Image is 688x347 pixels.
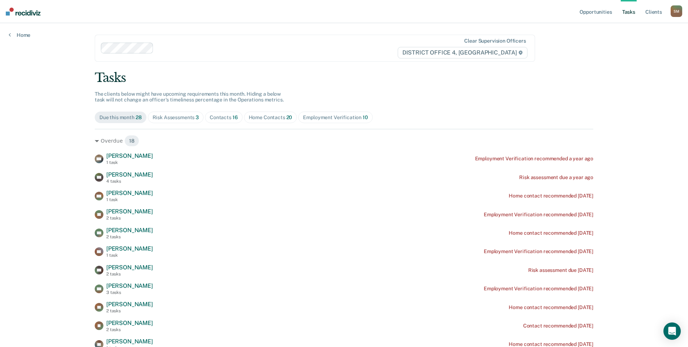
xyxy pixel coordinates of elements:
div: Open Intercom Messenger [663,322,681,340]
div: 2 tasks [106,272,153,277]
div: Employment Verification recommended a year ago [475,156,594,162]
div: Clear supervision officers [464,38,526,44]
span: 10 [363,114,368,120]
span: The clients below might have upcoming requirements this month. Hiding a below task will not chang... [95,91,284,103]
span: [PERSON_NAME] [106,282,153,289]
div: Employment Verification recommended [DATE] [484,212,593,218]
span: 3 [196,114,199,120]
span: DISTRICT OFFICE 4, [GEOGRAPHIC_DATA] [398,47,527,58]
div: Contact recommended [DATE] [523,323,593,329]
div: 1 task [106,160,153,165]
span: [PERSON_NAME] [106,264,153,271]
span: [PERSON_NAME] [106,320,153,326]
span: 28 [136,114,142,120]
div: 2 tasks [106,308,153,313]
span: [PERSON_NAME] [106,152,153,159]
div: Risk assessment due [DATE] [528,267,593,273]
span: [PERSON_NAME] [106,227,153,234]
div: 3 tasks [106,290,153,295]
button: SM [671,5,682,17]
div: Home contact recommended [DATE] [509,230,593,236]
div: 4 tasks [106,179,153,184]
div: 2 tasks [106,327,153,332]
div: Risk Assessments [153,114,199,121]
span: [PERSON_NAME] [106,208,153,215]
span: [PERSON_NAME] [106,338,153,345]
div: Risk assessment due a year ago [519,174,593,181]
div: Due this month [99,114,142,121]
span: [PERSON_NAME] [106,301,153,308]
div: Home Contacts [249,114,292,121]
div: Employment Verification recommended [DATE] [484,248,593,255]
div: Overdue 18 [95,135,593,147]
div: Employment Verification [303,114,368,121]
span: [PERSON_NAME] [106,245,153,252]
div: Tasks [95,70,593,85]
span: 20 [286,114,292,120]
span: 16 [232,114,238,120]
div: Home contact recommended [DATE] [509,193,593,199]
span: 18 [124,135,139,147]
span: [PERSON_NAME] [106,171,153,178]
div: 1 task [106,253,153,258]
div: Contacts [210,114,238,121]
span: [PERSON_NAME] [106,190,153,196]
div: Employment Verification recommended [DATE] [484,286,593,292]
div: 1 task [106,197,153,202]
img: Recidiviz [6,8,40,16]
a: Home [9,32,30,38]
div: S M [671,5,682,17]
div: Home contact recommended [DATE] [509,304,593,311]
div: 2 tasks [106,234,153,239]
div: 2 tasks [106,216,153,221]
